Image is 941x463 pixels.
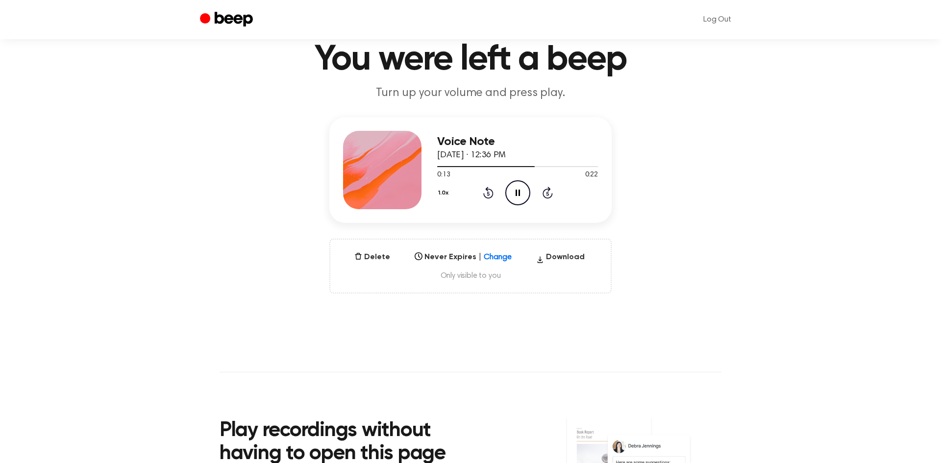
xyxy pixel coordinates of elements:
span: 0:13 [437,170,450,180]
a: Beep [200,10,255,29]
h3: Voice Note [437,135,598,148]
span: 0:22 [585,170,598,180]
span: [DATE] · 12:36 PM [437,151,506,160]
a: Log Out [693,8,741,31]
button: Download [532,251,589,267]
button: Delete [350,251,394,263]
button: 1.0x [437,185,452,201]
h1: You were left a beep [220,42,721,77]
p: Turn up your volume and press play. [282,85,659,101]
span: Only visible to you [342,271,599,281]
